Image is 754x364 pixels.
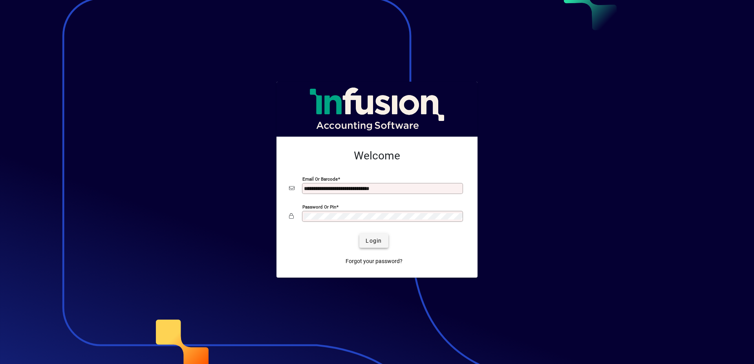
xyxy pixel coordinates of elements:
[342,254,406,268] a: Forgot your password?
[346,257,403,265] span: Forgot your password?
[359,234,388,248] button: Login
[366,237,382,245] span: Login
[289,149,465,163] h2: Welcome
[302,176,338,182] mat-label: Email or Barcode
[302,204,336,210] mat-label: Password or Pin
